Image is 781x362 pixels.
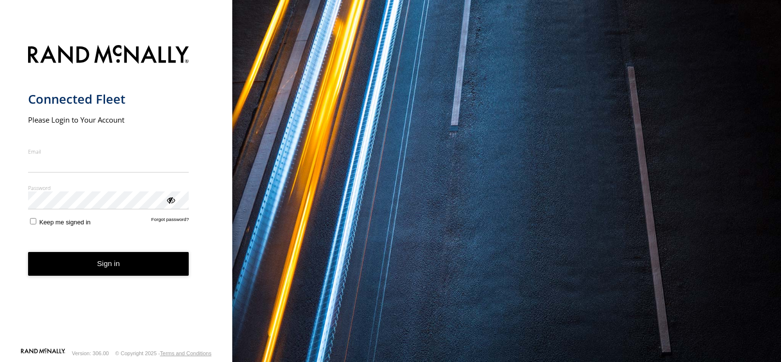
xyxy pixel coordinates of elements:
input: Keep me signed in [30,218,36,224]
label: Email [28,148,189,155]
img: Rand McNally [28,43,189,68]
button: Sign in [28,252,189,276]
span: Keep me signed in [39,219,90,226]
div: © Copyright 2025 - [115,350,211,356]
a: Terms and Conditions [160,350,211,356]
h1: Connected Fleet [28,91,189,107]
a: Visit our Website [21,348,65,358]
form: main [28,39,205,347]
div: ViewPassword [165,195,175,205]
h2: Please Login to Your Account [28,115,189,125]
div: Version: 306.00 [72,350,109,356]
a: Forgot password? [151,217,189,226]
label: Password [28,184,189,191]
